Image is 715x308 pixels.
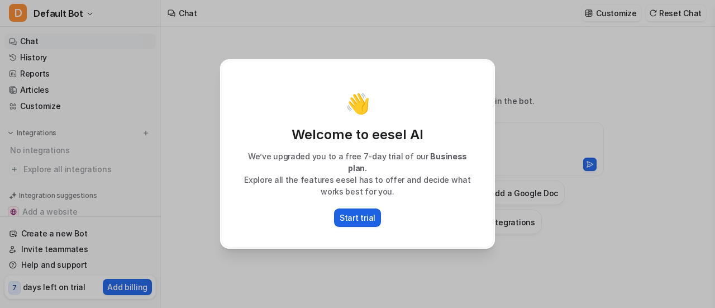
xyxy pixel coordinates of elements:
p: Welcome to eesel AI [233,126,482,144]
p: We’ve upgraded you to a free 7-day trial of our [233,150,482,174]
p: Start trial [340,212,375,224]
button: Start trial [334,209,381,227]
p: 👋 [345,92,370,115]
p: Explore all the features eesel has to offer and decide what works best for you. [233,174,482,197]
